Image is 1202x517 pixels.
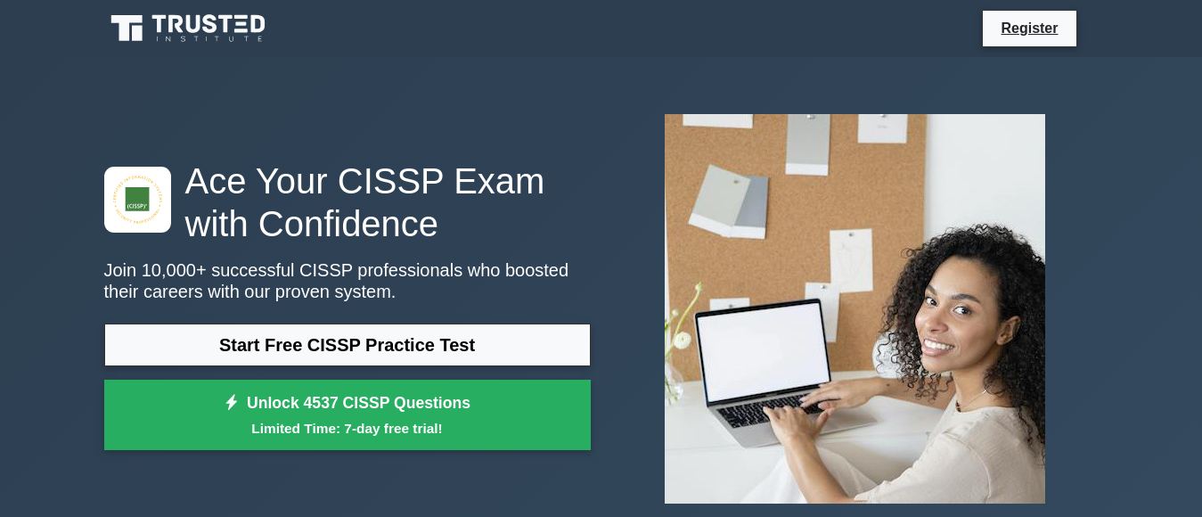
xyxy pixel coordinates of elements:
a: Register [990,17,1068,39]
a: Unlock 4537 CISSP QuestionsLimited Time: 7-day free trial! [104,380,591,451]
h1: Ace Your CISSP Exam with Confidence [104,160,591,245]
a: Start Free CISSP Practice Test [104,324,591,366]
p: Join 10,000+ successful CISSP professionals who boosted their careers with our proven system. [104,259,591,302]
small: Limited Time: 7-day free trial! [127,418,568,439]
